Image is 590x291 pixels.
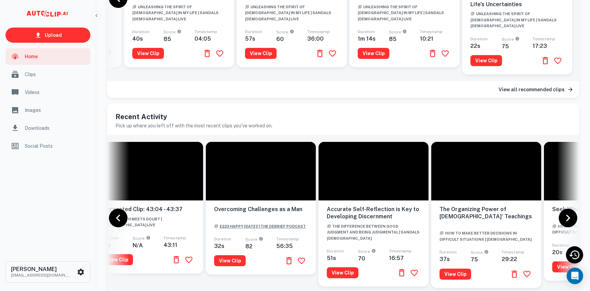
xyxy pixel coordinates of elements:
div: Recent Activity [566,246,583,263]
h6: [PERSON_NAME] [11,267,73,272]
span: Score [133,236,164,242]
h6: The Organizing Power of [DEMOGRAPHIC_DATA]' Teachings [439,206,533,227]
span: Duration [132,29,149,34]
div: Open Intercom Messenger [567,268,583,284]
a: Upload [5,28,90,43]
div: An AI-calculated score on a clip's engagement potential, scored from 0 to 100. [176,30,181,36]
span: Downloads [25,124,86,132]
a: When Faith Meets Doubt | [DEMOGRAPHIC_DATA] LIVE [101,215,162,228]
span: Timestamp [502,250,524,254]
p: Upload [45,31,62,39]
span: Timestamp [533,37,555,41]
h6: 32 s [214,243,245,249]
span: Score [276,30,308,36]
h6: 56:35 [276,243,308,249]
span: Timestamp [194,29,217,34]
span: Score [245,237,277,243]
h6: 17:23 [533,43,564,49]
a: The Difference Between Good Judgment and Being Judgmental | Sandals [DEMOGRAPHIC_DATA] [327,222,420,241]
h6: 20 s [552,249,583,256]
span: Timestamp [276,237,299,241]
a: Unleashing the Spirit of [DEMOGRAPHIC_DATA] in My Life | Sandals [DEMOGRAPHIC_DATA] LIVE [132,3,219,22]
span: Unleashing the Spirit of [DEMOGRAPHIC_DATA] in My Life | Sandals [DEMOGRAPHIC_DATA] LIVE [132,5,219,21]
div: Images [5,102,90,118]
h6: 1m 14 s [358,35,389,42]
span: Duration [439,250,457,254]
a: Clips [5,66,90,83]
button: View Clip [470,55,502,66]
div: An AI-calculated score on a clip's engagement potential, scored from 0 to 100. [288,30,294,36]
h6: 10:21 [420,35,451,42]
span: Images [25,106,86,114]
a: Videos [5,84,90,101]
span: Duration [327,249,344,253]
h6: 36:00 [307,35,338,42]
span: Score [389,30,420,36]
h6: 60 [276,36,308,42]
div: An AI-calculated score on a clip's engagement potential, scored from 0 to 100. [370,249,376,255]
span: When Faith Meets Doubt | [DEMOGRAPHIC_DATA] LIVE [101,217,162,227]
span: Unleashing the Spirit of [DEMOGRAPHIC_DATA] in My Life | Sandals [DEMOGRAPHIC_DATA] LIVE [245,5,331,21]
h6: Overcoming Challenges as a Man [214,206,308,220]
button: View Clip [327,267,358,278]
div: An AI-calculated score on a clip's engagement potential, scored from 0 to 100. [145,236,151,242]
span: Social Posts [25,142,86,150]
span: Unleashing the Spirit of [DEMOGRAPHIC_DATA] in My Life | Sandals [DEMOGRAPHIC_DATA] LIVE [358,5,444,21]
h6: 57 s [245,35,276,42]
button: View Clip [214,255,246,266]
h6: 40 s [132,35,164,42]
button: View Clip [552,261,584,272]
h6: 70 [358,255,389,262]
h5: Recent Activity [115,112,571,122]
span: Score [471,250,502,256]
h6: 85 [389,36,420,42]
span: Duration [470,37,488,41]
span: Score [164,30,195,36]
button: View Clip [439,269,471,280]
span: Score [358,249,389,255]
div: An AI-calculated score on a clip's engagement potential, scored from 0 to 100. [257,237,263,243]
a: Unleashing the Spirit of [DEMOGRAPHIC_DATA] in My Life | Sandals [DEMOGRAPHIC_DATA] LIVE [470,10,557,29]
h6: 82 [245,243,277,250]
div: An AI-calculated score on a clip's engagement potential, scored from 0 to 100. [401,30,407,36]
h6: N/A [133,242,164,249]
a: Unleashing the Spirit of [DEMOGRAPHIC_DATA] in My Life | Sandals [DEMOGRAPHIC_DATA] LIVE [358,3,444,22]
div: An AI-calculated score on a clip's engagement potential, scored from 0 to 100. [514,37,520,43]
span: Score [502,37,533,43]
span: Duration [552,243,569,248]
h6: Accurate Self-Reflection is Key to Developing Discernment [327,206,420,220]
button: [PERSON_NAME][EMAIL_ADDRESS][DOMAIN_NAME] [5,261,90,283]
span: Home [25,53,86,60]
h6: 75 [502,43,533,50]
h6: View all recommended clips [499,86,565,93]
h6: Suggested Clip: 43:04 - 43:37 [101,206,195,213]
a: Social Posts [5,138,90,154]
span: Clips [25,71,86,78]
a: Home [5,48,90,65]
span: Duration [358,29,375,34]
span: Duration [245,29,262,34]
a: How to Make Better Decisions in Difficult Situations | [DEMOGRAPHIC_DATA] [439,229,532,242]
h6: 22 s [470,43,502,49]
h6: 75 [471,256,502,263]
span: Videos [25,89,86,96]
h6: Pick up where you left off with the most recent clips you've worked on. [115,122,571,129]
div: An AI-calculated score on a clip's engagement potential, scored from 0 to 100. [483,250,489,256]
span: Timestamp [420,29,443,34]
span: Unleashing the Spirit of [DEMOGRAPHIC_DATA] in My Life | Sandals [DEMOGRAPHIC_DATA] LIVE [470,12,557,28]
span: Timestamp [307,29,330,34]
p: [EMAIL_ADDRESS][DOMAIN_NAME] [11,272,73,278]
a: Downloads [5,120,90,136]
span: Duration [214,237,231,241]
h6: 85 [164,36,195,42]
span: Timestamp [389,249,412,253]
h6: 16:57 [389,255,420,261]
span: How to Make Better Decisions in Difficult Situations | [DEMOGRAPHIC_DATA] [439,231,532,241]
a: Unleashing the Spirit of [DEMOGRAPHIC_DATA] in My Life | Sandals [DEMOGRAPHIC_DATA] LIVE [245,3,331,22]
h6: 51 s [327,255,358,261]
h6: 04:05 [194,35,226,42]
